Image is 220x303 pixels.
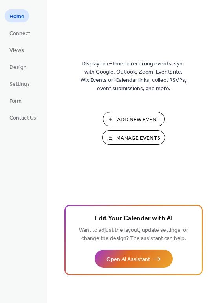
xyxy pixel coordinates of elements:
span: Display one-time or recurring events, sync with Google, Outlook, Zoom, Eventbrite, Wix Events or ... [81,60,187,93]
span: Contact Us [9,114,36,122]
span: Design [9,63,27,72]
button: Manage Events [102,130,165,145]
a: Settings [5,77,35,90]
span: Form [9,97,22,105]
a: Contact Us [5,111,41,124]
span: Settings [9,80,30,89]
a: Connect [5,26,35,39]
a: Home [5,9,29,22]
span: Want to adjust the layout, update settings, or change the design? The assistant can help. [79,225,188,244]
a: Form [5,94,26,107]
span: Open AI Assistant [106,255,150,264]
span: Manage Events [116,134,160,142]
a: Design [5,60,31,73]
button: Open AI Assistant [95,250,173,268]
a: Views [5,43,29,56]
button: Add New Event [103,112,165,126]
span: Edit Your Calendar with AI [95,213,173,224]
span: Views [9,46,24,55]
span: Home [9,13,24,21]
span: Connect [9,30,30,38]
span: Add New Event [117,116,160,124]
